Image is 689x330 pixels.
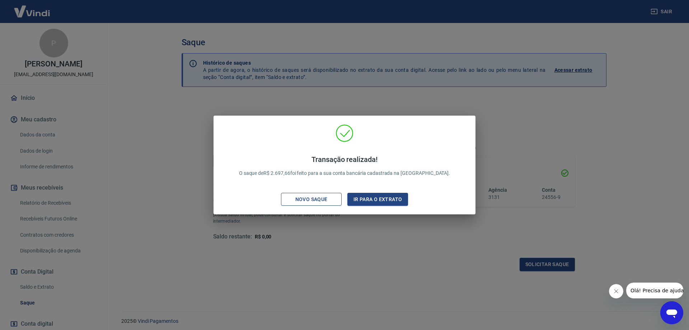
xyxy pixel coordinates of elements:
[4,5,60,11] span: Olá! Precisa de ajuda?
[347,193,408,206] button: Ir para o extrato
[281,193,342,206] button: Novo saque
[239,155,450,177] p: O saque de R$ 2.697,66 foi feito para a sua conta bancária cadastrada na [GEOGRAPHIC_DATA].
[239,155,450,164] h4: Transação realizada!
[287,195,336,204] div: Novo saque
[626,283,683,298] iframe: Mensagem da empresa
[660,301,683,324] iframe: Botão para abrir a janela de mensagens
[609,284,623,298] iframe: Fechar mensagem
